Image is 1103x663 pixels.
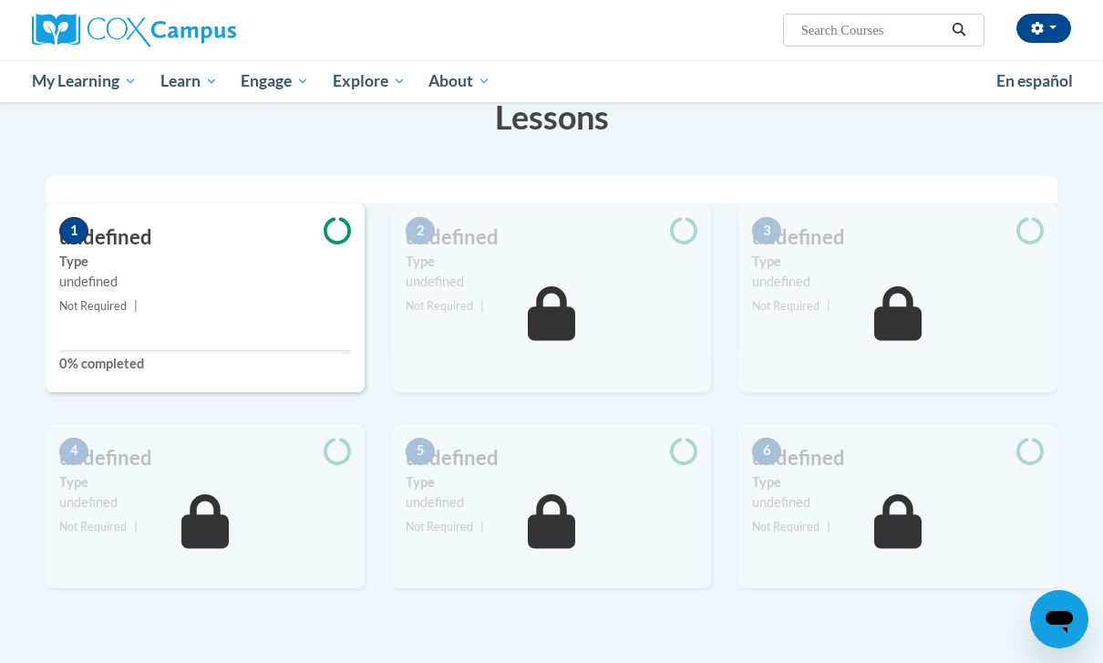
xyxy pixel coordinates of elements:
[480,299,484,313] span: |
[752,217,781,244] span: 3
[827,299,830,313] span: |
[406,299,473,313] span: Not Required
[46,444,365,472] h3: undefined
[752,438,781,465] span: 6
[996,71,1073,90] span: En español
[321,60,417,102] a: Explore
[984,62,1085,100] a: En español
[32,70,137,92] span: My Learning
[406,438,435,465] span: 5
[59,354,351,374] label: 0% completed
[59,217,88,244] span: 1
[20,60,149,102] a: My Learning
[428,70,490,92] span: About
[59,520,127,534] span: Not Required
[229,60,321,102] a: Engage
[752,520,820,534] span: Not Required
[752,299,820,313] span: Not Required
[738,223,1057,252] h3: undefined
[46,223,365,252] h3: undefined
[406,492,697,513] div: undefined
[752,272,1044,292] div: undefined
[1016,14,1071,43] button: Account Settings
[32,14,236,47] img: Cox Campus
[738,444,1057,472] h3: undefined
[160,70,218,92] span: Learn
[1030,590,1088,648] iframe: Button to launch messaging window
[59,299,127,313] span: Not Required
[406,252,697,272] label: Type
[18,60,1085,102] div: Main menu
[945,19,973,41] button: Search
[406,217,435,244] span: 2
[827,520,830,534] span: |
[799,19,945,41] input: Search Courses
[59,472,351,492] label: Type
[134,299,138,313] span: |
[59,252,351,272] label: Type
[59,272,351,292] div: undefined
[392,223,711,252] h3: undefined
[46,94,1057,140] h3: Lessons
[406,472,697,492] label: Type
[59,492,351,513] div: undefined
[406,520,473,534] span: Not Required
[480,520,484,534] span: |
[406,272,697,292] div: undefined
[752,252,1044,272] label: Type
[392,444,711,472] h3: undefined
[241,70,309,92] span: Engage
[752,492,1044,513] div: undefined
[417,60,503,102] a: About
[32,14,360,47] a: Cox Campus
[752,472,1044,492] label: Type
[333,70,406,92] span: Explore
[149,60,230,102] a: Learn
[134,520,138,534] span: |
[59,438,88,465] span: 4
